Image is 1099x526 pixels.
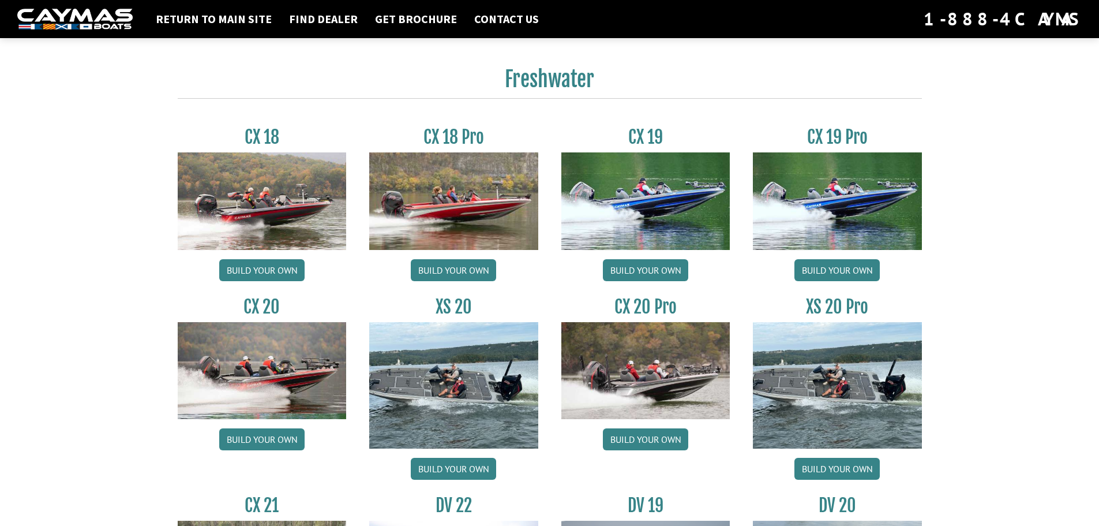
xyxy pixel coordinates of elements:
h2: Freshwater [178,66,922,99]
h3: DV 22 [369,495,538,516]
h3: XS 20 [369,296,538,318]
h3: CX 19 [561,126,730,148]
img: CX-20_thumbnail.jpg [178,322,347,419]
img: XS_20_resized.jpg [369,322,538,449]
h3: CX 18 Pro [369,126,538,148]
img: XS_20_resized.jpg [753,322,922,449]
img: CX19_thumbnail.jpg [561,152,730,249]
a: Build your own [411,259,496,281]
h3: XS 20 Pro [753,296,922,318]
h3: CX 20 [178,296,347,318]
a: Find Dealer [283,12,363,27]
h3: DV 20 [753,495,922,516]
a: Return to main site [150,12,277,27]
a: Contact Us [468,12,545,27]
a: Build your own [411,458,496,480]
h3: DV 19 [561,495,730,516]
img: white-logo-c9c8dbefe5ff5ceceb0f0178aa75bf4bb51f6bca0971e226c86eb53dfe498488.png [17,9,133,30]
h3: CX 21 [178,495,347,516]
h3: CX 20 Pro [561,296,730,318]
a: Build your own [603,428,688,450]
img: CX19_thumbnail.jpg [753,152,922,249]
a: Build your own [794,458,880,480]
div: 1-888-4CAYMAS [924,6,1082,32]
h3: CX 18 [178,126,347,148]
a: Build your own [219,428,305,450]
img: CX-18S_thumbnail.jpg [178,152,347,249]
img: CX-20Pro_thumbnail.jpg [561,322,730,419]
a: Build your own [794,259,880,281]
img: CX-18SS_thumbnail.jpg [369,152,538,249]
a: Build your own [603,259,688,281]
a: Get Brochure [369,12,463,27]
a: Build your own [219,259,305,281]
h3: CX 19 Pro [753,126,922,148]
